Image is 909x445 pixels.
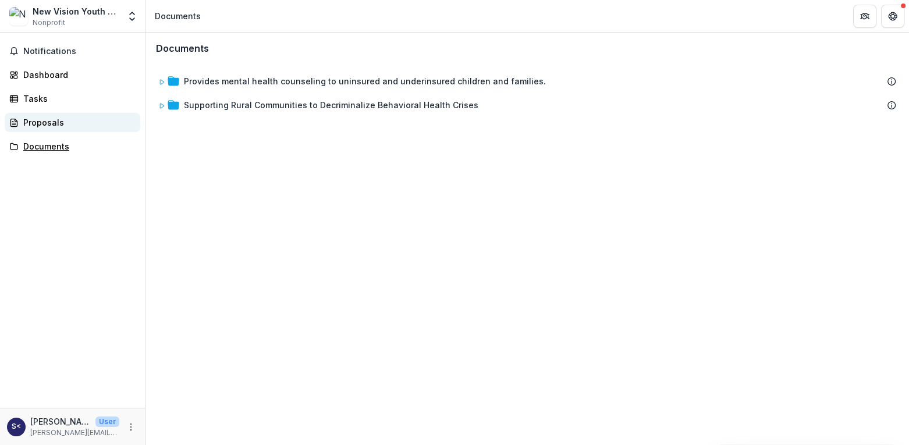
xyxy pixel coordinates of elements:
div: Tasks [23,92,131,105]
h3: Documents [156,43,209,54]
div: Documents [155,10,201,22]
div: New Vision Youth and Family Services, Inc. [33,5,119,17]
span: Notifications [23,47,136,56]
p: [PERSON_NAME][EMAIL_ADDRESS][DOMAIN_NAME] [30,428,119,438]
button: Notifications [5,42,140,60]
div: Supporting Rural Communities to Decriminalize Behavioral Health Crises [184,99,478,111]
nav: breadcrumb [150,8,205,24]
div: Shari Boxdorfer <shari@newvisioncounseling.com> [12,423,21,430]
p: User [95,416,119,427]
div: Proposals [23,116,131,129]
div: Provides mental health counseling to uninsured and underinsured children and families. [184,75,546,87]
a: Documents [5,137,140,156]
p: [PERSON_NAME] <[PERSON_NAME][EMAIL_ADDRESS][DOMAIN_NAME]> [30,415,91,428]
img: New Vision Youth and Family Services, Inc. [9,7,28,26]
div: Supporting Rural Communities to Decriminalize Behavioral Health Crises [154,94,901,116]
button: More [124,420,138,434]
a: Tasks [5,89,140,108]
div: Documents [23,140,131,152]
div: Provides mental health counseling to uninsured and underinsured children and families. [154,70,901,92]
button: Open entity switcher [124,5,140,28]
button: Partners [853,5,876,28]
span: Nonprofit [33,17,65,28]
a: Proposals [5,113,140,132]
div: Dashboard [23,69,131,81]
a: Dashboard [5,65,140,84]
button: Get Help [881,5,904,28]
